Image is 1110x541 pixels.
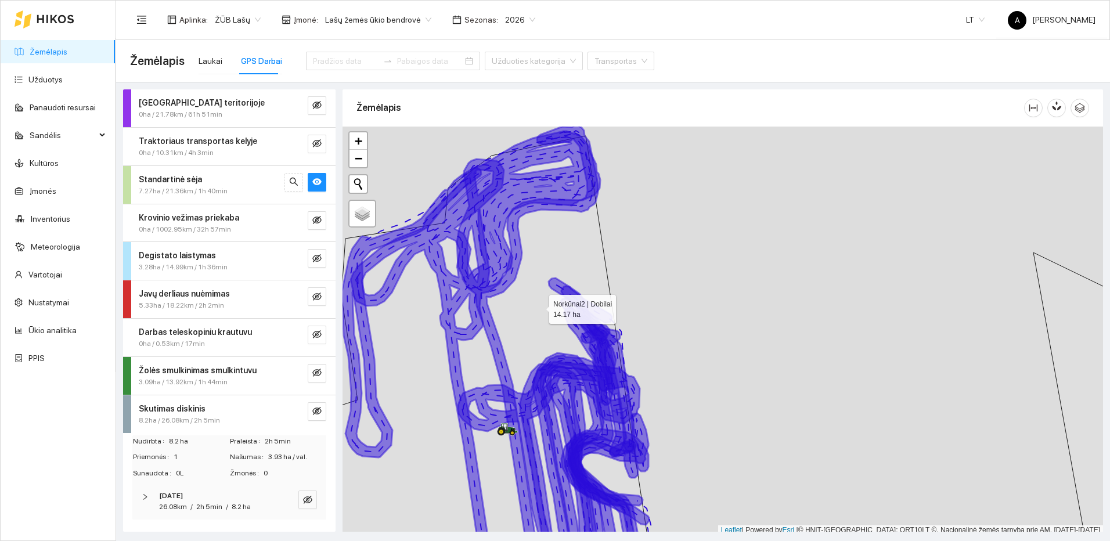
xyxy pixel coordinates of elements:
[355,151,362,165] span: −
[30,103,96,112] a: Panaudoti resursai
[132,484,326,520] div: [DATE]26.08km/2h 5min/8.2 haeye-invisible
[282,15,291,24] span: shop
[383,56,392,66] span: to
[167,15,176,24] span: layout
[174,452,229,463] span: 1
[123,280,336,318] div: Javų derliaus nuėmimas5.33ha / 18.22km / 2h 2mineye-invisible
[312,215,322,226] span: eye-invisible
[136,15,147,25] span: menu-fold
[383,56,392,66] span: swap-right
[312,100,322,111] span: eye-invisible
[159,503,187,511] span: 26.08km
[28,354,45,363] a: PPIS
[312,254,322,265] span: eye-invisible
[308,326,326,344] button: eye-invisible
[139,136,257,146] strong: Traktoriaus transportas kelyje
[232,503,251,511] span: 8.2 ha
[30,186,56,196] a: Įmonės
[130,52,185,70] span: Žemėlapis
[199,55,222,67] div: Laukai
[139,109,222,120] span: 0ha / 21.78km / 61h 51min
[1008,15,1095,24] span: [PERSON_NAME]
[312,177,322,188] span: eye
[139,327,252,337] strong: Darbas teleskopiniu krautuvu
[356,91,1024,124] div: Žemėlapis
[123,89,336,127] div: [GEOGRAPHIC_DATA] teritorijoje0ha / 21.78km / 61h 51mineye-invisible
[179,13,208,26] span: Aplinka :
[139,338,205,349] span: 0ha / 0.53km / 17min
[130,8,153,31] button: menu-fold
[325,11,431,28] span: Lašų žemės ūkio bendrovė
[28,270,62,279] a: Vartotojai
[349,132,367,150] a: Zoom in
[139,404,206,413] strong: Skutimas diskinis
[797,526,798,534] span: |
[226,503,228,511] span: /
[139,175,202,184] strong: Standartinė sėja
[721,526,742,534] a: Leaflet
[30,47,67,56] a: Žemėlapis
[308,287,326,306] button: eye-invisible
[355,134,362,148] span: +
[308,249,326,268] button: eye-invisible
[312,368,322,379] span: eye-invisible
[139,98,265,107] strong: [GEOGRAPHIC_DATA] teritorijoje
[1025,103,1042,113] span: column-width
[349,201,375,226] a: Layers
[142,493,149,500] span: right
[308,402,326,421] button: eye-invisible
[294,13,318,26] span: Įmonė :
[268,452,326,463] span: 3.93 ha / val.
[123,242,336,280] div: Degistato laistymas3.28ha / 14.99km / 1h 36mineye-invisible
[241,55,282,67] div: GPS Darbai
[139,147,214,158] span: 0ha / 10.31km / 4h 3min
[313,55,379,67] input: Pradžios data
[230,468,264,479] span: Žmonės
[190,503,193,511] span: /
[139,377,228,388] span: 3.09ha / 13.92km / 1h 44min
[133,468,176,479] span: Sunaudota
[139,289,230,298] strong: Javų derliaus nuėmimas
[783,526,795,534] a: Esri
[230,452,268,463] span: Našumas
[28,75,63,84] a: Užduotys
[169,436,229,447] span: 8.2 ha
[312,292,322,303] span: eye-invisible
[308,211,326,230] button: eye-invisible
[133,436,169,447] span: Nudirbta
[30,158,59,168] a: Kultūros
[505,11,535,28] span: 2026
[1015,11,1020,30] span: A
[123,357,336,395] div: Žolės smulkinimas smulkintuvu3.09ha / 13.92km / 1h 44mineye-invisible
[139,366,257,375] strong: Žolės smulkinimas smulkintuvu
[284,173,303,192] button: search
[123,204,336,242] div: Krovinio vežimas priekaba0ha / 1002.95km / 32h 57mineye-invisible
[264,468,326,479] span: 0
[176,468,229,479] span: 0L
[718,525,1103,535] div: | Powered by © HNIT-[GEOGRAPHIC_DATA]; ORT10LT ©, Nacionalinė žemės tarnyba prie AM, [DATE]-[DATE]
[139,213,239,222] strong: Krovinio vežimas priekaba
[349,175,367,193] button: Initiate a new search
[230,436,265,447] span: Praleista
[123,319,336,356] div: Darbas teleskopiniu krautuvu0ha / 0.53km / 17mineye-invisible
[308,135,326,153] button: eye-invisible
[133,452,174,463] span: Priemonės
[28,298,69,307] a: Nustatymai
[31,242,80,251] a: Meteorologija
[30,124,96,147] span: Sandėlis
[308,364,326,383] button: eye-invisible
[265,436,326,447] span: 2h 5min
[312,139,322,150] span: eye-invisible
[139,300,224,311] span: 5.33ha / 18.22km / 2h 2min
[159,492,183,500] strong: [DATE]
[308,96,326,115] button: eye-invisible
[966,11,985,28] span: LT
[139,262,228,273] span: 3.28ha / 14.99km / 1h 36min
[298,490,317,509] button: eye-invisible
[1024,99,1043,117] button: column-width
[196,503,222,511] span: 2h 5min
[139,251,216,260] strong: Degistato laistymas
[349,150,367,167] a: Zoom out
[464,13,498,26] span: Sezonas :
[215,11,261,28] span: ŽŪB Lašų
